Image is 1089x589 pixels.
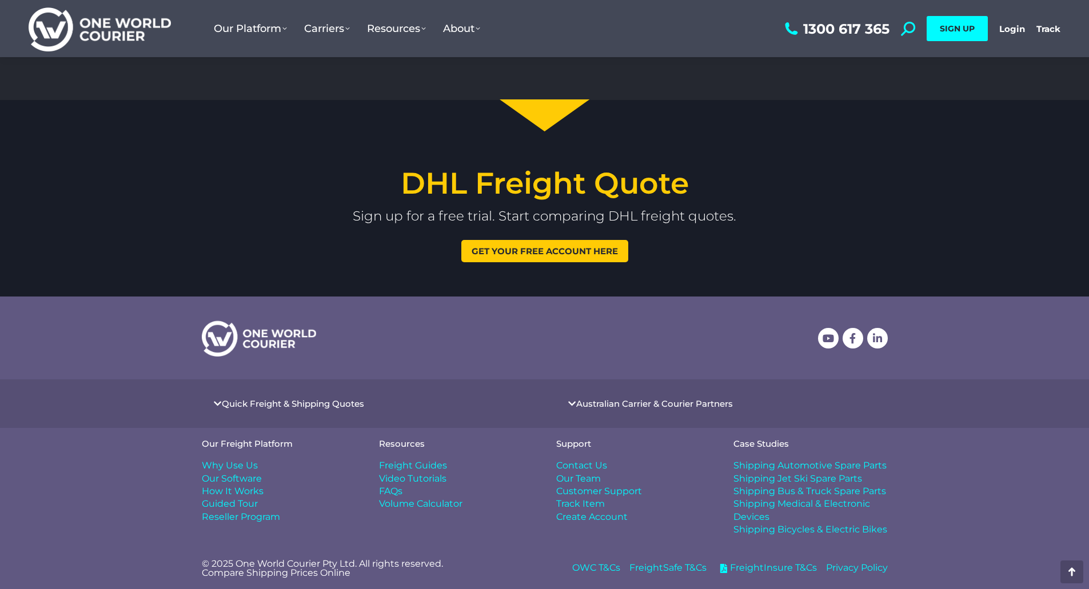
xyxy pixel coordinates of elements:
a: About [434,11,489,46]
a: Resources [358,11,434,46]
a: Track Item [556,498,711,510]
a: Our Team [556,472,711,485]
img: One World Courier [29,6,171,52]
span: Shipping Jet Ski Spare Parts [733,472,862,485]
a: Shipping Bus & Truck Spare Parts [733,485,888,498]
span: Contact Us [556,459,607,472]
a: OWC T&Cs [572,562,620,574]
a: Quick Freight & Shipping Quotes [222,399,364,408]
span: Shipping Automotive Spare Parts [733,459,887,472]
a: Video Tutorials [379,472,533,485]
span: Guided Tour [202,498,258,510]
span: SIGN UP [940,23,975,34]
span: Get your free account here [472,247,618,255]
span: How It Works [202,485,264,498]
span: Freight Guides [379,459,447,472]
a: FAQs [379,485,533,498]
h4: Resources [379,439,533,448]
span: Video Tutorials [379,472,446,485]
a: Contact Us [556,459,711,472]
a: Our Software [202,472,356,485]
p: © 2025 One World Courier Pty Ltd. All rights reserved. Compare Shipping Prices Online [202,559,533,578]
span: FAQs [379,485,402,498]
a: Privacy Policy [826,562,888,574]
a: Shipping Automotive Spare Parts [733,459,888,472]
a: Reseller Program [202,511,356,523]
a: Carriers [296,11,358,46]
a: Volume Calculator [379,498,533,510]
a: Shipping Medical & Electronic Devices [733,498,888,523]
h4: Case Studies [733,439,888,448]
a: Freight Guides [379,459,533,472]
a: Customer Support [556,485,711,498]
span: About [443,22,480,35]
a: Why Use Us [202,459,356,472]
span: Our Software [202,472,262,485]
span: Why Use Us [202,459,258,472]
span: FreightInsure T&Cs [727,562,817,574]
span: Volume Calculator [379,498,462,510]
a: Login [999,23,1025,34]
a: Shipping Jet Ski Spare Parts [733,472,888,485]
a: Guided Tour [202,498,356,510]
a: Track [1036,23,1060,34]
a: Create Account [556,511,711,523]
span: Create Account [556,511,628,523]
span: Our Platform [214,22,287,35]
span: Carriers [304,22,350,35]
span: Track Item [556,498,605,510]
a: SIGN UP [927,16,988,41]
a: Get your free account here [461,240,628,262]
span: Our Team [556,472,601,485]
a: FreightInsure T&Cs [716,562,817,574]
a: Our Platform [205,11,296,46]
a: 1300 617 365 [782,22,889,36]
a: Shipping Bicycles & Electric Bikes [733,523,888,536]
span: Reseller Program [202,511,280,523]
a: How It Works [202,485,356,498]
h4: Support [556,439,711,448]
span: Resources [367,22,426,35]
span: Customer Support [556,485,642,498]
span: Shipping Bicycles & Electric Bikes [733,523,887,536]
a: FreightSafe T&Cs [629,562,707,574]
h4: Our Freight Platform [202,439,356,448]
a: Australian Carrier & Courier Partners [576,399,733,408]
span: Shipping Bus & Truck Spare Parts [733,485,886,498]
